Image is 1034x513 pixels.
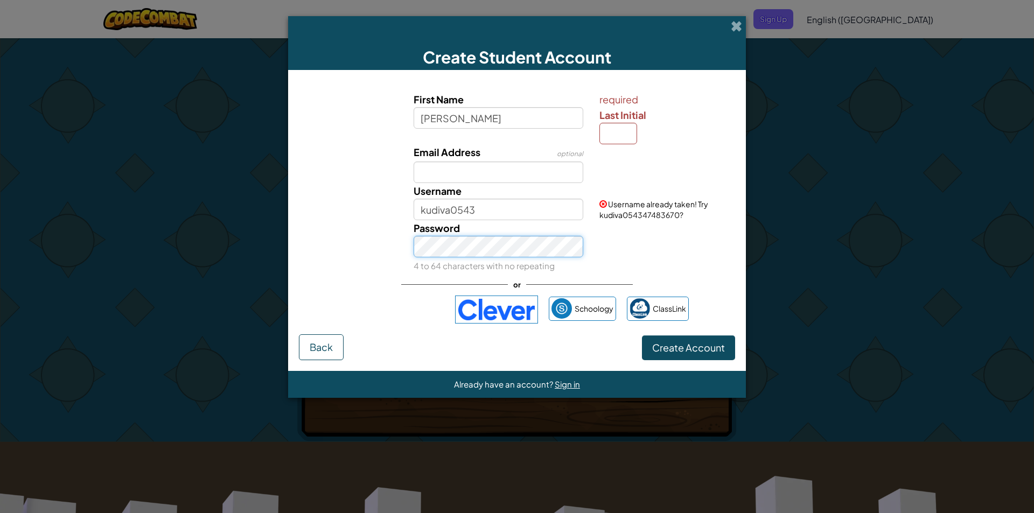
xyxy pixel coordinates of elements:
span: Create Account [652,341,725,354]
iframe: Sign in with Google Button [340,298,450,321]
span: required [599,92,732,107]
img: clever-logo-blue.png [455,296,538,324]
span: or [508,277,526,292]
span: optional [557,150,583,158]
button: Create Account [642,335,735,360]
small: 4 to 64 characters with no repeating [414,261,555,271]
img: schoology.png [551,298,572,319]
span: First Name [414,93,464,106]
span: Already have an account? [454,379,555,389]
a: Sign in [555,379,580,389]
button: Back [299,334,344,360]
span: Email Address [414,146,480,158]
span: Username already taken! Try kudiva054347483670? [599,199,708,220]
span: Last Initial [599,109,646,121]
span: Password [414,222,460,234]
span: Back [310,341,333,353]
span: Schoology [575,301,613,317]
img: classlink-logo-small.png [630,298,650,319]
span: Create Student Account [423,47,611,67]
span: ClassLink [653,301,686,317]
span: Username [414,185,462,197]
